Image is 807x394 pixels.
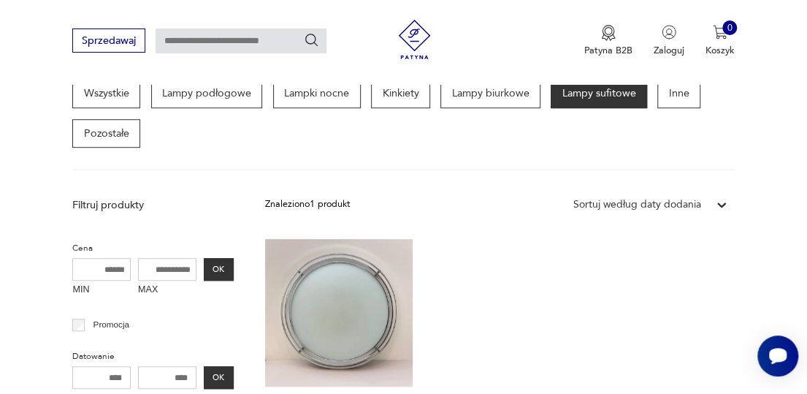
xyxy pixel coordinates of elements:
button: Zaloguj [654,25,684,57]
label: MAX [138,281,196,301]
p: Datowanie [72,349,234,364]
a: Sprzedawaj [72,37,145,46]
img: Ikona koszyka [713,25,727,39]
img: Ikonka użytkownika [662,25,676,39]
div: Znaleziono 1 produkt [265,197,350,212]
button: OK [204,366,234,390]
p: Patyna B2B [584,44,632,57]
a: Kinkiety [371,79,430,108]
div: 0 [722,20,737,35]
label: MIN [72,281,131,301]
a: Inne [657,79,700,108]
a: Lampki nocne [273,79,361,108]
a: Ikona medaluPatyna B2B [584,25,632,57]
p: Cena [72,241,234,256]
a: Lampy podłogowe [151,79,263,108]
img: Ikona medalu [601,25,616,41]
div: Sortuj według daty dodania [573,197,701,212]
button: Sprzedawaj [72,29,145,53]
button: OK [204,258,234,281]
a: Lampy sufitowe [551,79,647,108]
button: Patyna B2B [584,25,632,57]
iframe: Smartsupp widget button [757,336,798,376]
p: Promocja [93,317,129,332]
button: 0Koszyk [705,25,735,57]
a: Pozostałe [72,119,140,148]
a: Lampy biurkowe [440,79,540,108]
p: Zaloguj [654,44,684,57]
a: Wszystkie [72,79,140,108]
img: Patyna - sklep z meblami i dekoracjami vintage [390,20,439,59]
button: Szukaj [304,32,320,48]
p: Koszyk [705,44,735,57]
p: Filtruj produkty [72,198,234,213]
